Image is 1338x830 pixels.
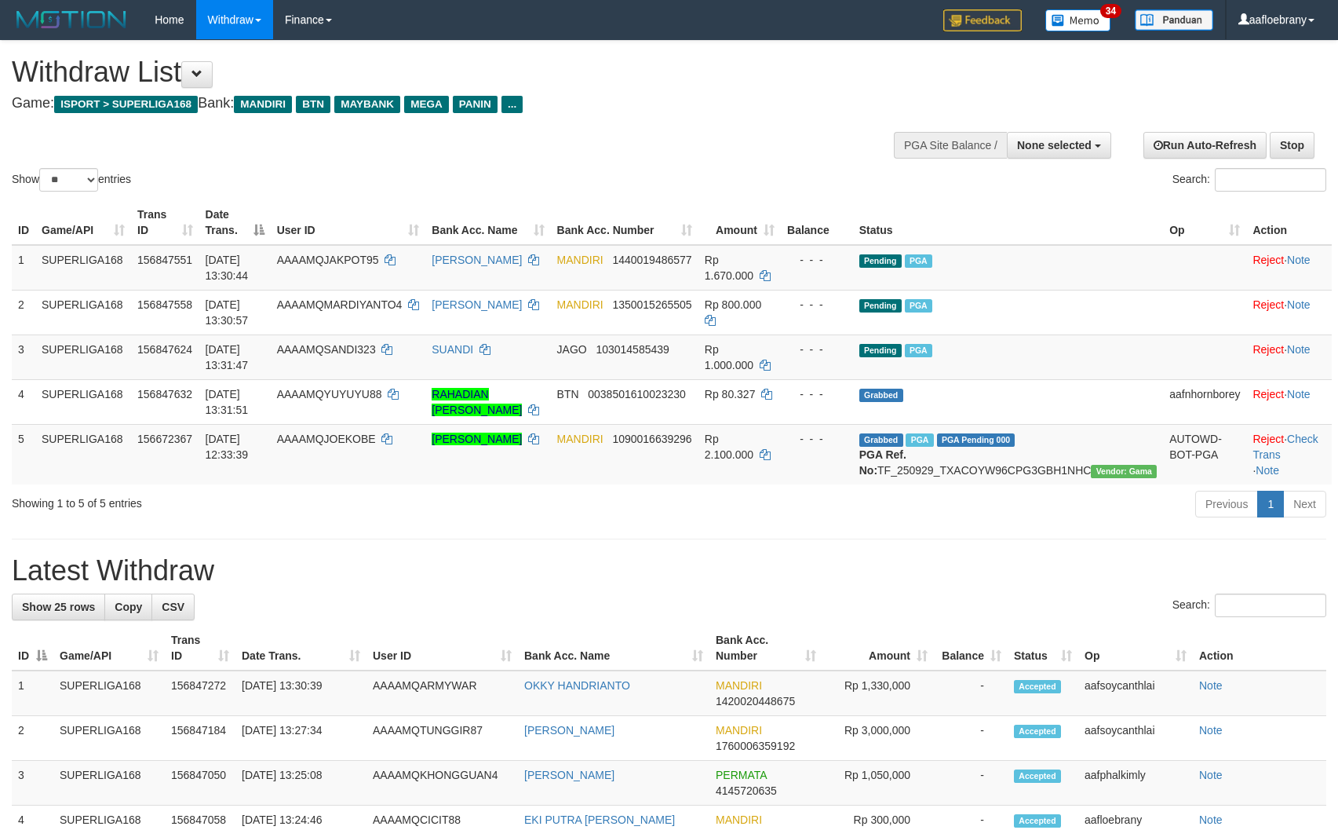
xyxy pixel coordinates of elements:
[235,626,366,671] th: Date Trans.: activate to sort column ascending
[894,132,1007,159] div: PGA Site Balance /
[137,433,192,445] span: 156672367
[1199,814,1223,826] a: Note
[1163,424,1246,484] td: AUTOWD-BOT-PGA
[698,200,781,245] th: Amount: activate to sort column ascending
[425,200,550,245] th: Bank Acc. Name: activate to sort column ascending
[1193,626,1326,671] th: Action
[432,254,522,266] a: [PERSON_NAME]
[612,433,691,445] span: Copy 1090016639296 to clipboard
[1199,769,1223,781] a: Note
[12,57,877,88] h1: Withdraw List
[432,298,522,311] a: [PERSON_NAME]
[1246,200,1332,245] th: Action
[859,389,903,402] span: Grabbed
[22,601,95,613] span: Show 25 rows
[1246,335,1332,379] td: ·
[35,245,131,291] td: SUPERLIGA168
[12,168,131,192] label: Show entries
[1007,132,1111,159] button: None selected
[151,594,195,620] a: CSV
[716,784,777,797] span: Copy 4145720635 to clipboard
[524,814,675,826] a: EKI PUTRA [PERSON_NAME]
[1215,168,1326,192] input: Search:
[115,601,142,613] span: Copy
[781,200,853,245] th: Balance
[53,761,165,806] td: SUPERLIGA168
[557,433,603,445] span: MANDIRI
[501,96,523,113] span: ...
[1045,9,1111,31] img: Button%20Memo.svg
[524,724,614,737] a: [PERSON_NAME]
[716,740,795,752] span: Copy 1760006359192 to clipboard
[35,335,131,379] td: SUPERLIGA168
[557,388,579,400] span: BTN
[518,626,709,671] th: Bank Acc. Name: activate to sort column ascending
[822,671,934,716] td: Rp 1,330,000
[366,671,518,716] td: AAAAMQARMYWAR
[12,379,35,424] td: 4
[12,555,1326,587] h1: Latest Withdraw
[588,388,686,400] span: Copy 0038501610023230 to clipboard
[705,388,756,400] span: Rp 80.327
[53,671,165,716] td: SUPERLIGA168
[859,448,906,477] b: PGA Ref. No:
[53,716,165,761] td: SUPERLIGA168
[199,200,271,245] th: Date Trans.: activate to sort column descending
[1163,200,1246,245] th: Op: activate to sort column ascending
[277,433,376,445] span: AAAAMQJOEKOBE
[1252,254,1284,266] a: Reject
[334,96,400,113] span: MAYBANK
[366,761,518,806] td: AAAAMQKHONGGUAN4
[54,96,198,113] span: ISPORT > SUPERLIGA168
[937,433,1015,447] span: PGA Pending
[165,716,235,761] td: 156847184
[1252,433,1318,461] a: Check Trans
[612,254,691,266] span: Copy 1440019486577 to clipboard
[705,433,753,461] span: Rp 2.100.000
[206,343,249,371] span: [DATE] 13:31:47
[1256,464,1279,477] a: Note
[432,433,522,445] a: [PERSON_NAME]
[35,200,131,245] th: Game/API: activate to sort column ascending
[12,761,53,806] td: 3
[1287,343,1311,356] a: Note
[557,254,603,266] span: MANDIRI
[1014,770,1061,783] span: Accepted
[787,386,847,402] div: - - -
[53,626,165,671] th: Game/API: activate to sort column ascending
[705,254,753,282] span: Rp 1.670.000
[551,200,698,245] th: Bank Acc. Number: activate to sort column ascending
[524,769,614,781] a: [PERSON_NAME]
[1100,4,1121,18] span: 34
[716,769,767,781] span: PERMATA
[271,200,426,245] th: User ID: activate to sort column ascending
[1246,424,1332,484] td: · ·
[787,252,847,268] div: - - -
[787,342,847,357] div: - - -
[1014,680,1061,693] span: Accepted
[1246,379,1332,424] td: ·
[104,594,152,620] a: Copy
[1283,491,1326,517] a: Next
[906,433,933,447] span: Marked by aafsengchandara
[1215,594,1326,617] input: Search:
[1008,626,1078,671] th: Status: activate to sort column ascending
[716,695,795,708] span: Copy 1420020448675 to clipboard
[1078,671,1193,716] td: aafsoycanthlai
[859,254,902,268] span: Pending
[366,626,518,671] th: User ID: activate to sort column ascending
[1287,298,1311,311] a: Note
[404,96,449,113] span: MEGA
[206,388,249,416] span: [DATE] 13:31:51
[12,245,35,291] td: 1
[12,200,35,245] th: ID
[162,601,184,613] span: CSV
[35,379,131,424] td: SUPERLIGA168
[1246,245,1332,291] td: ·
[612,298,691,311] span: Copy 1350015265505 to clipboard
[905,344,932,357] span: Marked by aafsoycanthlai
[787,297,847,313] div: - - -
[165,761,235,806] td: 156847050
[277,388,382,400] span: AAAAMQYUYUYU88
[934,671,1008,716] td: -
